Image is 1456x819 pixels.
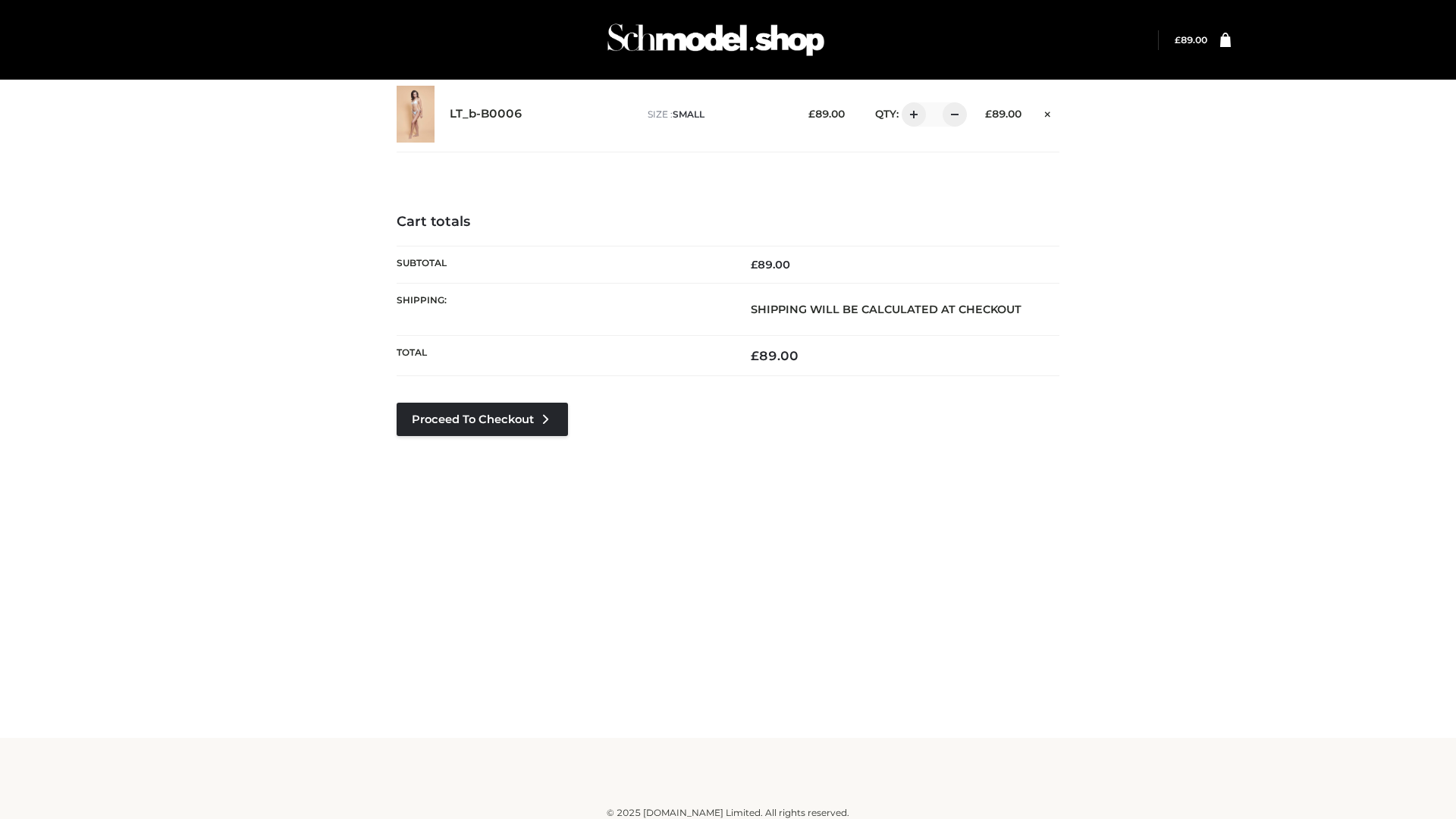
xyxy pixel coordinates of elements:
[751,258,758,271] span: £
[860,102,962,127] div: QTY:
[673,108,704,120] span: SMALL
[808,108,845,120] bdi: 89.00
[397,246,728,283] th: Subtotal
[397,283,728,335] th: Shipping:
[808,108,815,120] span: £
[751,258,790,271] bdi: 89.00
[397,214,1059,231] h4: Cart totals
[751,303,1021,316] strong: Shipping will be calculated at checkout
[397,336,728,376] th: Total
[1175,34,1207,45] bdi: 89.00
[648,108,785,121] p: size :
[751,348,799,363] bdi: 89.00
[1037,102,1059,122] a: Remove this item
[397,403,568,436] a: Proceed to Checkout
[450,107,522,121] a: LT_b-B0006
[397,86,435,143] img: LT_b-B0006 - SMALL
[751,348,759,363] span: £
[985,108,1021,120] bdi: 89.00
[985,108,992,120] span: £
[602,10,830,70] img: Schmodel Admin 964
[1175,34,1181,45] span: £
[1175,34,1207,45] a: £89.00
